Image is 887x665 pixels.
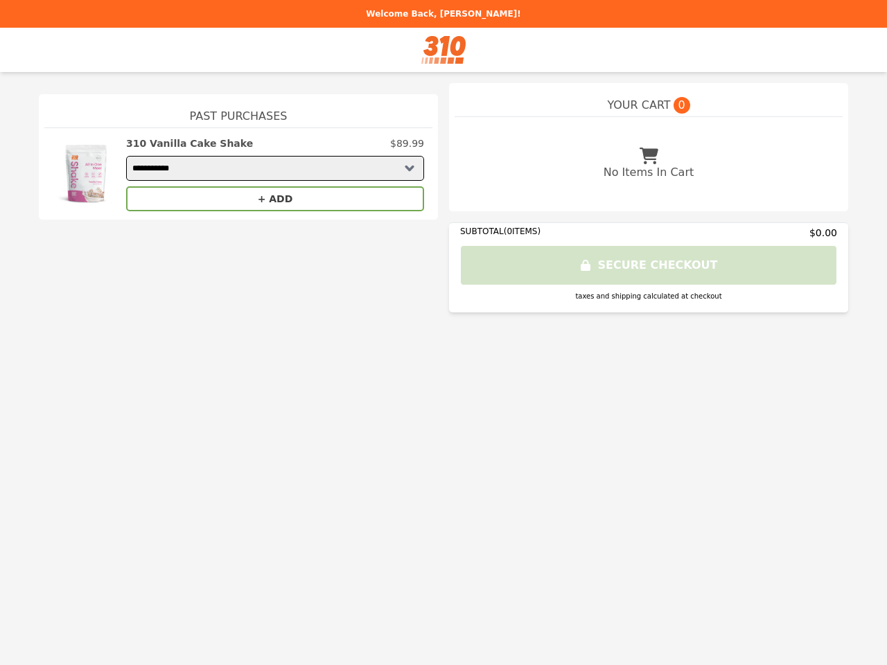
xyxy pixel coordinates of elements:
div: taxes and shipping calculated at checkout [460,291,837,301]
span: YOUR CART [607,97,670,114]
span: ( 0 ITEMS) [504,227,541,236]
h2: 310 Vanilla Cake Shake [126,136,253,150]
p: Welcome Back, [PERSON_NAME]! [8,8,879,19]
select: Select a product variant [126,156,424,181]
span: 0 [674,97,690,114]
p: No Items In Cart [604,164,694,181]
p: $89.99 [390,136,424,150]
button: + ADD [126,186,424,211]
img: 310 Vanilla Cake Shake [53,136,119,211]
img: Brand Logo [421,36,466,64]
h1: Past Purchases [44,94,432,127]
span: $0.00 [809,226,837,240]
span: SUBTOTAL [460,227,504,236]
